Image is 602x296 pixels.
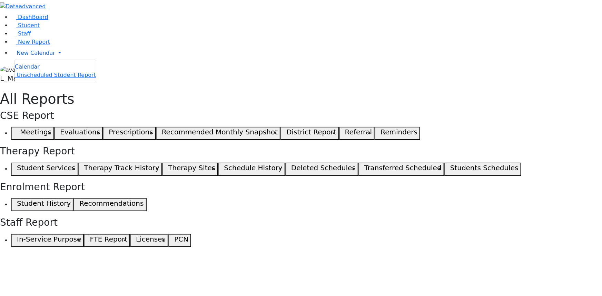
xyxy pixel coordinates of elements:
[168,234,191,247] button: PCN
[174,235,188,243] h5: PCN
[20,128,51,136] h5: Meetings
[156,127,281,140] button: Recommended Monthly Snapshot
[11,46,602,60] a: New Calendar
[375,127,420,140] button: Reminders
[15,72,96,78] a: Unscheduled Student Report
[109,128,153,136] h5: Prescriptions
[17,235,81,243] h5: In-Service Purpose
[11,234,84,247] button: In-Service Purpose
[73,198,146,211] button: Recommendations
[286,128,336,136] h5: District Report
[450,164,519,172] h5: Students Schedules
[15,63,40,70] span: Calendar
[18,30,31,37] span: Staff
[14,60,96,82] ul: New Calendar
[218,163,285,176] button: Schedule History
[84,234,130,247] button: FTE Report
[18,39,50,45] span: New Report
[18,14,48,20] span: DashBoard
[11,127,54,140] button: Meetings
[11,30,31,37] a: Staff
[136,235,166,243] h5: Licenses
[11,198,73,211] button: Student History
[168,164,215,172] h5: Therapy Sites
[11,22,40,29] a: Student
[54,127,103,140] button: Evaluations
[60,128,100,136] h5: Evaluations
[17,199,71,207] h5: Student History
[11,163,78,176] button: Student Services
[130,234,168,247] button: Licenses
[339,127,375,140] button: Referral
[78,163,162,176] button: Therapy Track History
[364,164,442,172] h5: Transferred Scheduled
[17,50,55,56] span: New Calendar
[79,199,144,207] h5: Recommendations
[17,72,96,78] span: Unscheduled Student Report
[103,127,156,140] button: Prescriptions
[15,63,40,71] a: Calendar
[18,22,40,29] span: Student
[84,164,159,172] h5: Therapy Track History
[345,128,372,136] h5: Referral
[11,39,50,45] a: New Report
[291,164,356,172] h5: Deleted Schedules
[162,128,278,136] h5: Recommended Monthly Snapshot
[444,163,521,176] button: Students Schedules
[11,14,48,20] a: DashBoard
[17,164,75,172] h5: Student Services
[381,128,417,136] h5: Reminders
[90,235,127,243] h5: FTE Report
[358,163,444,176] button: Transferred Scheduled
[162,163,218,176] button: Therapy Sites
[224,164,283,172] h5: Schedule History
[285,163,358,176] button: Deleted Schedules
[280,127,339,140] button: District Report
